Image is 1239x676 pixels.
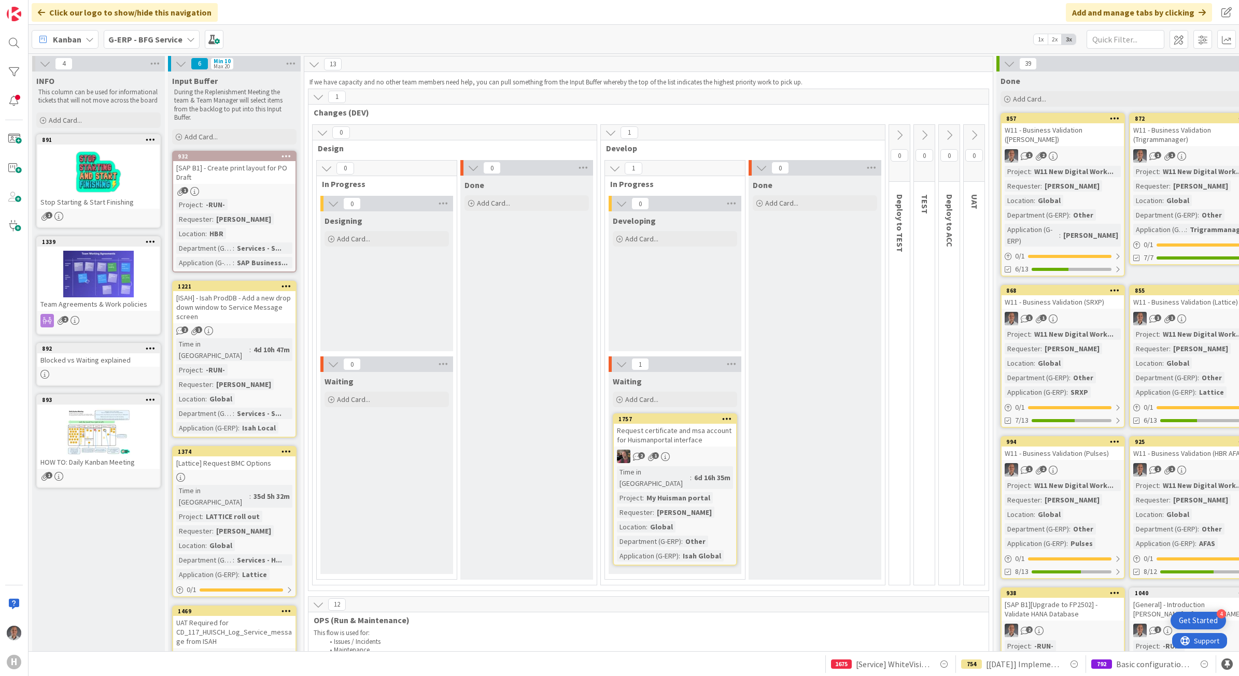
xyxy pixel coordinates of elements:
div: Department (G-ERP) [1005,523,1069,535]
div: 1757 [614,414,736,424]
div: 6d 16h 35m [692,472,733,483]
span: : [1162,195,1164,206]
div: LATTICE roll out [203,511,262,522]
div: W11 New Digital Work... [1032,328,1116,340]
div: Location [176,393,205,405]
div: Team Agreements & Work policies [37,297,160,311]
div: Location [1005,357,1034,369]
span: Add Card... [1013,94,1046,104]
div: [PERSON_NAME] [1171,494,1231,506]
span: 0 / 1 [1144,239,1153,250]
div: 891 [37,135,160,145]
span: 1 [1154,152,1161,159]
span: : [1159,480,1160,491]
div: 868W11 - Business Validation (SRXP) [1002,286,1124,309]
img: PS [1133,312,1147,325]
div: Requester [1133,494,1169,506]
div: Application (G-ERP) [1133,538,1195,549]
div: Stop Starting & Start Finishing [37,195,160,209]
div: 4d 10h 47m [251,344,292,355]
div: Application (G-ERP) [1133,386,1195,398]
div: [SAP B1] - Create print layout for PO Draft [173,161,295,184]
span: : [205,228,207,239]
div: 0/1 [1002,250,1124,263]
span: : [1186,224,1187,235]
span: 8/12 [1144,566,1157,577]
div: SRXP [1068,386,1091,398]
span: Add Card... [337,234,370,243]
div: Other [1071,209,1096,221]
div: 1374 [173,447,295,456]
img: PS [1005,463,1018,477]
div: Requester [1133,180,1169,192]
div: W11 New Digital Work... [1032,480,1116,491]
div: Requester [1005,494,1040,506]
div: 868 [1006,287,1124,294]
div: 891 [42,136,160,143]
div: 1221 [173,282,295,291]
div: Isah Local [240,422,278,434]
div: [PERSON_NAME] [1171,343,1231,354]
div: Requester [176,525,212,537]
div: PS [1002,149,1124,163]
div: 1339 [42,238,160,246]
div: Location [1133,509,1162,520]
div: Other [1199,209,1224,221]
a: 932[SAP B1] - Create print layout for PO DraftProject:-RUN-Requester:[PERSON_NAME]Location:HBRDep... [172,151,297,272]
div: -RUN- [203,364,228,376]
span: Add Card... [625,234,658,243]
div: [PERSON_NAME] [214,379,274,390]
img: PS [1005,149,1018,163]
span: Add Card... [765,198,798,208]
div: W11 New Digital Work... [1032,166,1116,177]
div: My Huisman portal [644,492,713,504]
a: 1757Request certificate and msa account for Huismanportal interfaceBFTime in [GEOGRAPHIC_DATA]:6d... [613,413,737,566]
span: 1 [46,472,52,479]
span: : [1159,328,1160,340]
span: : [202,199,203,210]
span: Add Card... [185,132,218,141]
div: Services - S... [234,242,284,254]
span: : [1040,180,1042,192]
a: 1374[Lattice] Request BMC OptionsTime in [GEOGRAPHIC_DATA]:35d 5h 32mProject:LATTICE roll outRequ... [172,446,297,597]
div: Application (G-ERP) [617,550,679,562]
span: : [212,379,214,390]
div: Time in [GEOGRAPHIC_DATA] [176,485,249,508]
span: 1 [652,452,659,459]
span: 2 [181,326,188,333]
span: 1 [1026,466,1033,472]
div: Department (G-ERP) [1133,523,1198,535]
span: : [1040,343,1042,354]
div: Global [1164,509,1192,520]
div: [PERSON_NAME] [1042,343,1102,354]
span: 0 / 1 [1144,553,1153,564]
span: : [1030,328,1032,340]
div: Application (G-ERP) [1005,386,1066,398]
div: Application (G-ERP) [176,569,238,580]
div: Blocked vs Waiting explained [37,353,160,367]
div: Global [1035,509,1063,520]
span: : [1034,509,1035,520]
span: : [646,521,647,533]
span: : [249,344,251,355]
span: : [1040,494,1042,506]
span: 8/13 [1015,566,1029,577]
div: Location [617,521,646,533]
a: 1221[ISAH] - Isah ProdDB - Add a new drop down window to Service Message screenTime in [GEOGRAPHI... [172,281,297,438]
img: PS [1005,312,1018,325]
span: : [238,422,240,434]
div: Requester [176,213,212,225]
span: : [238,569,240,580]
div: [PERSON_NAME] [1042,494,1102,506]
b: G-ERP - BFG Service [108,34,182,45]
span: 0 / 1 [187,584,196,595]
div: -RUN- [203,199,228,210]
div: Lattice [1196,386,1227,398]
div: Project [1133,166,1159,177]
div: Project [176,364,202,376]
div: 35d 5h 32m [251,491,292,502]
div: Project [176,199,202,210]
div: HBR [207,228,226,239]
div: 932 [178,153,295,160]
a: 868W11 - Business Validation (SRXP)PSProject:W11 New Digital Work...Requester:[PERSON_NAME]Locati... [1001,285,1125,428]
